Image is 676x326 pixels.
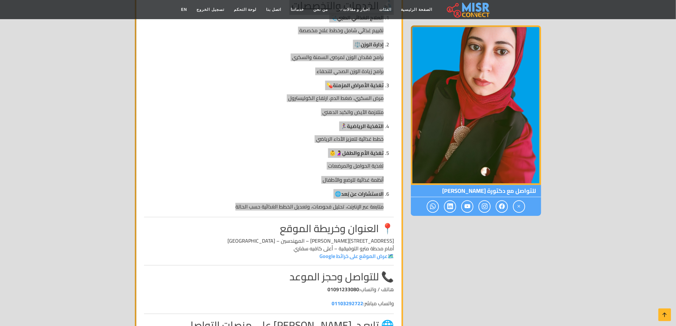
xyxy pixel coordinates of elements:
[327,285,359,294] strong: 01091233080
[235,203,384,211] p: متابعة عبر الإنترنت، تحليل فحوصات، وتعديل الخطط الغذائية حسب الحالة
[144,237,394,260] p: [STREET_ADDRESS][PERSON_NAME] – المهندسين – [GEOGRAPHIC_DATA] أمام محطة مترو التوفيقية – أعلى كاف...
[328,300,394,307] p: واتساب مباشر:
[288,95,384,102] p: مرض السكري، ضغط الدم، ارتفاع الكوليسترول
[176,4,192,16] a: EN
[341,189,384,199] strong: الاستشارات عن بُعد
[154,123,384,130] p: 🏃‍♀️
[333,4,375,16] a: اخبار و مقالات
[322,109,384,116] p: متلازمة الأيض والكبد الدهني
[333,81,384,90] strong: تغذية الأمراض المزمنة
[343,7,370,12] span: اخبار و مقالات
[411,26,541,185] img: دكتورة إيناس مرسي
[347,122,384,131] strong: التغذية الرياضية
[317,68,384,75] p: برامج زيادة الوزن الصحي للنحفاء
[328,162,384,170] p: تغذية الحوامل والمرضعات
[292,54,384,61] p: برامج فقدان الوزن لمرضى السمنة والسكري
[154,190,384,198] p: 🌐
[229,4,261,16] a: لوحة التحكم
[154,149,384,157] p: 🤰👶
[396,4,437,16] a: الصفحة الرئيسية
[286,4,309,16] a: خدماتنا
[154,41,384,49] p: ⚖️
[319,252,388,261] a: عرض الموقع على خرائط Google
[342,148,384,158] strong: تغذية الأم والطفل
[375,4,396,16] a: الفئات
[309,4,333,16] a: من نحن
[299,27,384,34] p: تقييم غذائي شامل وخطط علاج مخصصة
[447,2,490,18] img: main.misr_connect
[411,185,541,197] span: للتواصل مع دكتورة [PERSON_NAME]
[332,299,363,308] strong: 01103292722
[316,135,384,143] p: خطط غذائية لتعزيز الأداء الرياضي
[192,4,229,16] a: تسجيل الخروج
[324,286,394,293] p: هاتف / واتساب:
[144,271,394,283] h2: 📞 للتواصل وحجز الموعد
[361,40,384,49] strong: إدارة الوزن
[323,176,384,184] p: أنظمة غذائية للرضع والأطفال
[328,299,363,308] a: 01103292722
[154,82,384,89] p: 💊
[261,4,286,16] a: اتصل بنا
[144,223,394,235] h2: 📍 العنوان وخريطة الموقع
